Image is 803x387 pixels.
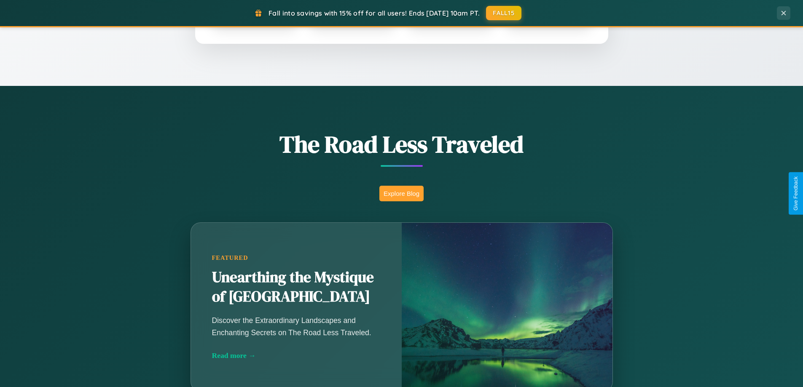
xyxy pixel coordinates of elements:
h1: The Road Less Traveled [149,128,655,160]
div: Give Feedback [793,176,799,211]
p: Discover the Extraordinary Landscapes and Enchanting Secrets on The Road Less Traveled. [212,315,381,338]
h2: Unearthing the Mystique of [GEOGRAPHIC_DATA] [212,268,381,307]
span: Fall into savings with 15% off for all users! Ends [DATE] 10am PT. [269,9,480,17]
div: Featured [212,254,381,262]
button: FALL15 [486,6,521,20]
button: Explore Blog [379,186,424,201]
div: Read more → [212,351,381,360]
